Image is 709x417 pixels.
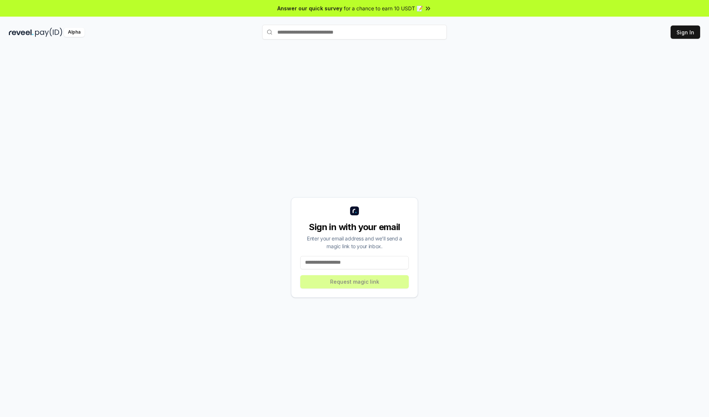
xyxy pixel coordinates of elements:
button: Sign In [671,25,700,39]
img: pay_id [35,28,62,37]
span: Answer our quick survey [277,4,342,12]
img: reveel_dark [9,28,34,37]
div: Sign in with your email [300,221,409,233]
span: for a chance to earn 10 USDT 📝 [344,4,423,12]
div: Enter your email address and we’ll send a magic link to your inbox. [300,235,409,250]
div: Alpha [64,28,85,37]
img: logo_small [350,206,359,215]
